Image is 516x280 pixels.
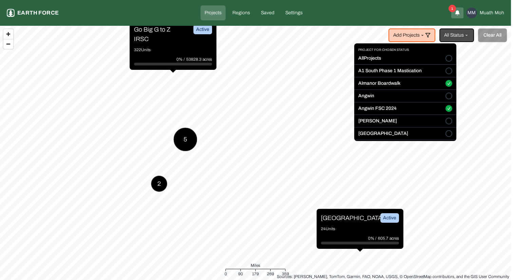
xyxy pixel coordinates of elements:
[358,55,381,62] label: All Projects
[354,47,456,55] p: project for chosen status
[3,29,13,39] button: Zoom in
[358,105,397,112] label: Angwin FSC 2024
[358,93,374,99] label: Angwin
[358,80,400,87] label: Almanor Boardwalk
[358,67,422,74] label: A1 South Phase 1 Mastication
[277,273,509,280] div: Sources: [PERSON_NAME], TomTom, Garmin, FAO, NOAA, USGS, © OpenStreetMap contributors, and the GI...
[3,39,13,49] button: Zoom out
[358,118,397,124] label: [PERSON_NAME]
[354,43,456,141] div: Add Projects
[358,130,408,137] label: [GEOGRAPHIC_DATA]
